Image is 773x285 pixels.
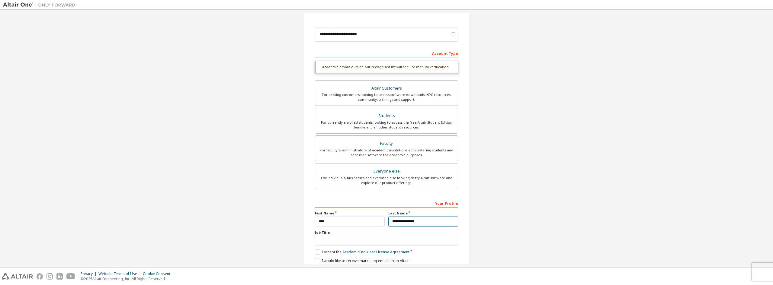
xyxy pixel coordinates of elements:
[388,211,458,216] label: Last Name
[56,273,63,280] img: linkedin.svg
[66,273,75,280] img: youtube.svg
[81,271,98,276] div: Privacy
[319,167,454,176] div: Everyone else
[319,139,454,148] div: Faculty
[2,273,33,280] img: altair_logo.svg
[315,230,458,235] label: Job Title
[342,249,409,255] a: Academic End-User License Agreement
[319,120,454,130] div: For currently enrolled students looking to access the free Altair Student Edition bundle and all ...
[98,271,143,276] div: Website Terms of Use
[315,48,458,58] div: Account Type
[319,176,454,185] div: For individuals, businesses and everyone else looking to try Altair software and explore our prod...
[315,211,385,216] label: First Name
[319,92,454,102] div: For existing customers looking to access software downloads, HPC resources, community, trainings ...
[315,258,409,263] label: I would like to receive marketing emails from Altair
[319,84,454,93] div: Altair Customers
[319,148,454,157] div: For faculty & administrators of academic institutions administering students and accessing softwa...
[47,273,53,280] img: instagram.svg
[37,273,43,280] img: facebook.svg
[315,61,458,73] div: Academic emails outside our recognised list will require manual verification.
[315,198,458,208] div: Your Profile
[81,276,174,281] p: © 2025 Altair Engineering, Inc. All Rights Reserved.
[3,2,79,8] img: Altair One
[315,249,409,255] label: I accept the
[143,271,174,276] div: Cookie Consent
[319,112,454,120] div: Students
